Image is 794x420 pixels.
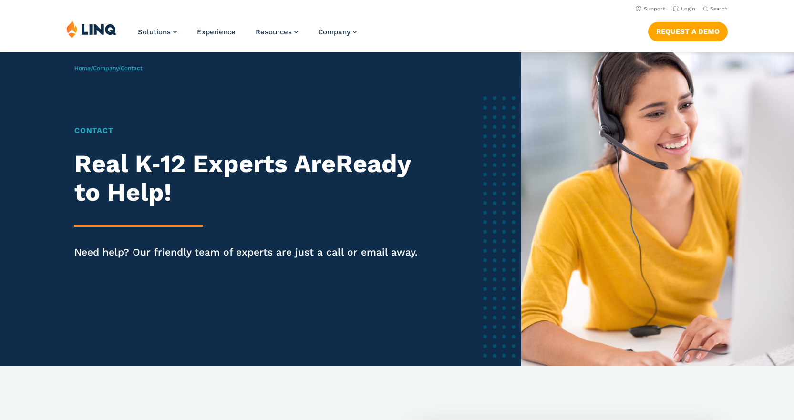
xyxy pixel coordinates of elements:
[197,28,236,36] a: Experience
[648,22,728,41] a: Request a Demo
[521,52,794,366] img: Female software representative
[318,28,351,36] span: Company
[256,28,292,36] span: Resources
[318,28,357,36] a: Company
[74,65,143,72] span: / /
[710,6,728,12] span: Search
[121,65,143,72] span: Contact
[93,65,118,72] a: Company
[74,149,411,207] strong: Ready to Help!
[74,150,426,207] h2: Real K‑12 Experts Are
[74,125,426,136] h1: Contact
[138,28,171,36] span: Solutions
[673,6,695,12] a: Login
[66,20,117,38] img: LINQ | K‑12 Software
[74,245,426,259] p: Need help? Our friendly team of experts are just a call or email away.
[703,5,728,12] button: Open Search Bar
[256,28,298,36] a: Resources
[138,28,177,36] a: Solutions
[74,65,91,72] a: Home
[636,6,665,12] a: Support
[138,20,357,51] nav: Primary Navigation
[648,20,728,41] nav: Button Navigation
